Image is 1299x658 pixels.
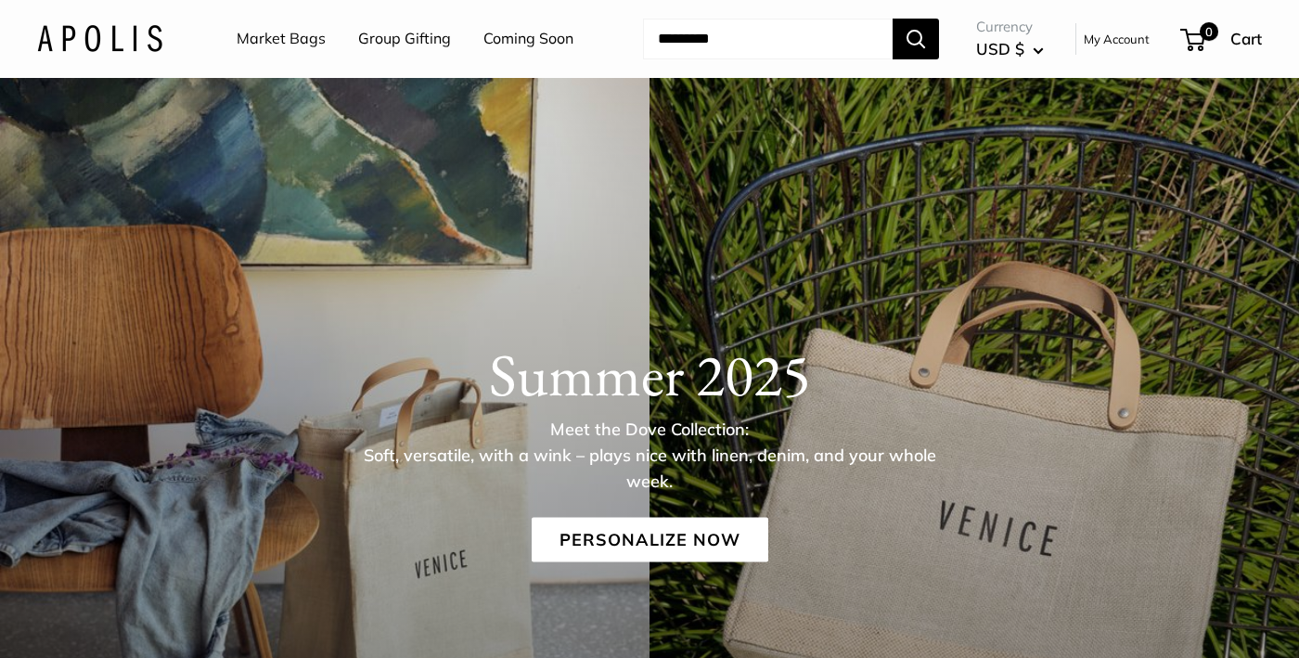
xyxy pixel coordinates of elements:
a: Personalize Now [532,517,768,561]
a: My Account [1084,28,1150,50]
span: Currency [976,14,1044,40]
span: USD $ [976,39,1024,58]
input: Search... [643,19,893,59]
button: USD $ [976,34,1044,64]
span: 0 [1200,22,1218,41]
p: Meet the Dove Collection: Soft, versatile, with a wink – plays nice with linen, denim, and your w... [348,416,951,494]
a: 0 Cart [1182,24,1262,54]
img: Apolis [37,25,162,52]
h1: Summer 2025 [37,339,1262,409]
a: Group Gifting [358,25,451,53]
a: Coming Soon [483,25,573,53]
span: Cart [1230,29,1262,48]
button: Search [893,19,939,59]
a: Market Bags [237,25,326,53]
